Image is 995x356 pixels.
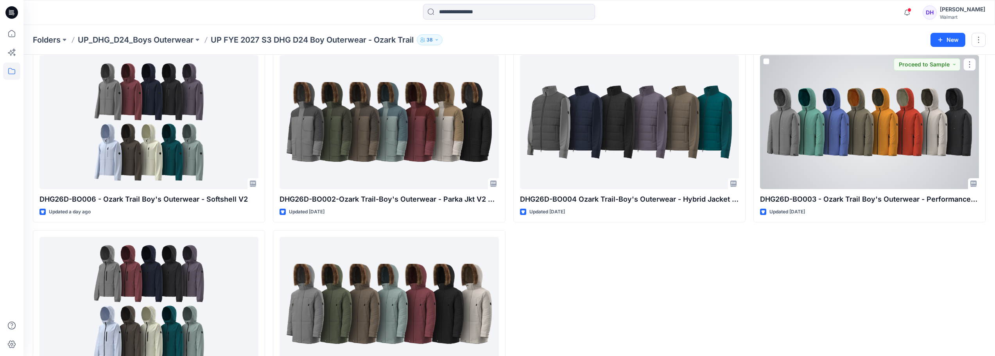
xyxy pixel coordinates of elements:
a: DHG26D-BO004 Ozark Trail-Boy's Outerwear - Hybrid Jacket Opt.1 [520,55,739,189]
p: DHG26D-BO004 Ozark Trail-Boy's Outerwear - Hybrid Jacket Opt.1 [520,194,739,205]
button: 38 [417,34,443,45]
p: DHG26D-BO003 - Ozark Trail Boy's Outerwear - Performance Jacket Opt 2 [760,194,979,205]
a: DHG26D-BO002-Ozark Trail-Boy's Outerwear - Parka Jkt V2 Opt 2 [280,55,498,189]
p: Updated [DATE] [289,208,324,216]
p: Updated [DATE] [769,208,805,216]
a: DHG26D-BO003 - Ozark Trail Boy's Outerwear - Performance Jacket Opt 2 [760,55,979,189]
a: DHG26D-BO006 - Ozark Trail Boy's Outerwear - Softshell V2 [39,55,258,189]
p: DHG26D-BO002-Ozark Trail-Boy's Outerwear - Parka Jkt V2 Opt 2 [280,194,498,205]
a: UP_DHG_D24_Boys Outerwear [78,34,194,45]
p: Updated a day ago [49,208,91,216]
p: UP FYE 2027 S3 DHG D24 Boy Outerwear - Ozark Trail [211,34,414,45]
div: DH [923,5,937,20]
p: 38 [427,36,433,44]
a: Folders [33,34,61,45]
div: [PERSON_NAME] [940,5,985,14]
div: Walmart [940,14,985,20]
p: Updated [DATE] [529,208,565,216]
p: DHG26D-BO006 - Ozark Trail Boy's Outerwear - Softshell V2 [39,194,258,205]
button: New [930,33,965,47]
